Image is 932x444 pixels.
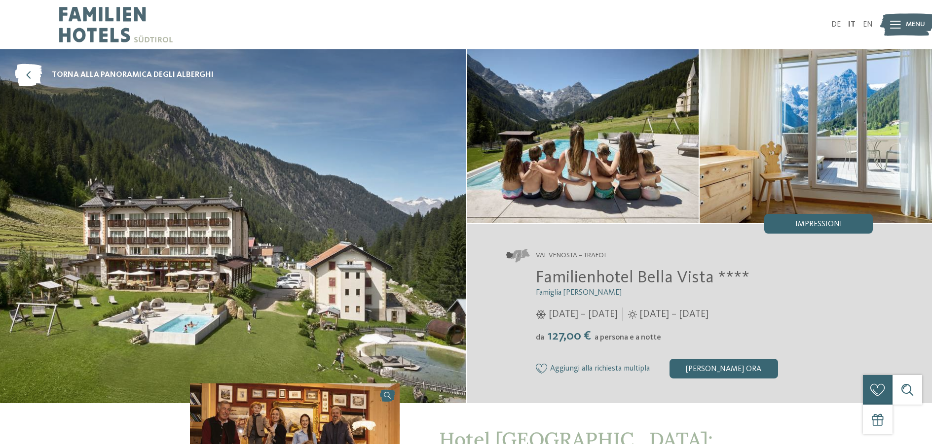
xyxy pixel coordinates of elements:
[795,220,842,228] span: Impressioni
[595,334,661,342] span: a persona e a notte
[536,310,546,319] i: Orari d'apertura inverno
[467,49,699,223] img: Il family hotel in Val Venosta nel cuore del Parco Nazionale
[639,307,708,321] span: [DATE] – [DATE]
[536,334,544,342] span: da
[536,289,622,297] span: Famiglia [PERSON_NAME]
[545,330,594,342] span: 127,00 €
[906,20,925,30] span: Menu
[848,21,856,29] a: IT
[536,269,749,286] span: Familienhotel Bella Vista ****
[15,64,214,86] a: torna alla panoramica degli alberghi
[831,21,841,29] a: DE
[700,49,932,223] img: Il family hotel in Val Venosta nel cuore del Parco Nazionale
[670,359,778,378] div: [PERSON_NAME] ora
[550,365,650,374] span: Aggiungi alla richiesta multipla
[628,310,637,319] i: Orari d'apertura estate
[863,21,873,29] a: EN
[536,251,606,261] span: Val Venosta – Trafoi
[549,307,618,321] span: [DATE] – [DATE]
[52,69,214,80] span: torna alla panoramica degli alberghi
